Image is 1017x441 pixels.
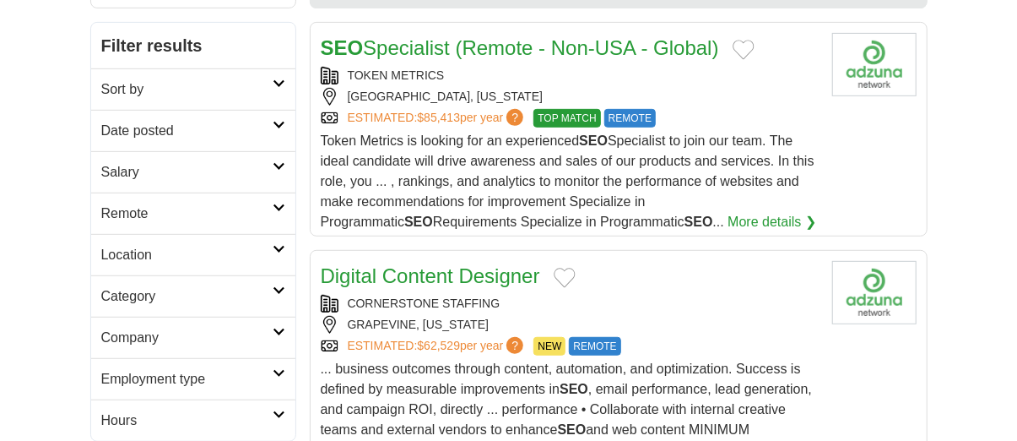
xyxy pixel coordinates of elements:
span: ? [506,337,523,354]
a: Employment type [91,358,295,400]
strong: SEO [560,382,588,396]
a: Hours [91,400,295,441]
h2: Category [101,286,273,307]
span: REMOTE [604,109,656,128]
strong: SEO [579,133,608,148]
a: Salary [91,151,295,193]
a: Company [91,317,295,358]
h2: Salary [101,162,273,182]
img: Company logo [832,261,917,324]
button: Add to favorite jobs [733,40,755,60]
strong: SEO [404,215,433,229]
span: $62,529 [417,339,460,352]
h2: Remote [101,204,273,224]
div: CORNERSTONE STAFFING [321,295,819,313]
strong: SEO [558,422,587,437]
span: ? [506,109,523,126]
a: Digital Content Designer [321,264,540,287]
h2: Date posted [101,121,273,141]
strong: SEO [321,36,364,59]
span: REMOTE [569,337,620,356]
span: $85,413 [417,111,460,124]
a: SEOSpecialist (Remote - Non-USA - Global) [321,36,719,59]
span: TOP MATCH [533,109,600,128]
a: Category [91,275,295,317]
h2: Sort by [101,79,273,100]
h2: Location [101,245,273,265]
h2: Filter results [91,23,295,68]
a: More details ❯ [728,212,816,232]
a: Location [91,234,295,275]
span: NEW [533,337,565,356]
button: Add to favorite jobs [554,268,576,288]
a: Date posted [91,110,295,151]
div: [GEOGRAPHIC_DATA], [US_STATE] [321,88,819,106]
strong: SEO [684,215,713,229]
a: ESTIMATED:$85,413per year? [348,109,527,128]
a: Remote [91,193,295,234]
a: Sort by [91,68,295,110]
a: ESTIMATED:$62,529per year? [348,337,527,356]
div: GRAPEVINE, [US_STATE] [321,316,819,334]
h2: Employment type [101,369,273,389]
div: TOKEN METRICS [321,67,819,84]
h2: Company [101,328,273,348]
img: Company logo [832,33,917,96]
h2: Hours [101,411,273,431]
span: Token Metrics is looking for an experienced Specialist to join our team. The ideal candidate will... [321,133,814,229]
